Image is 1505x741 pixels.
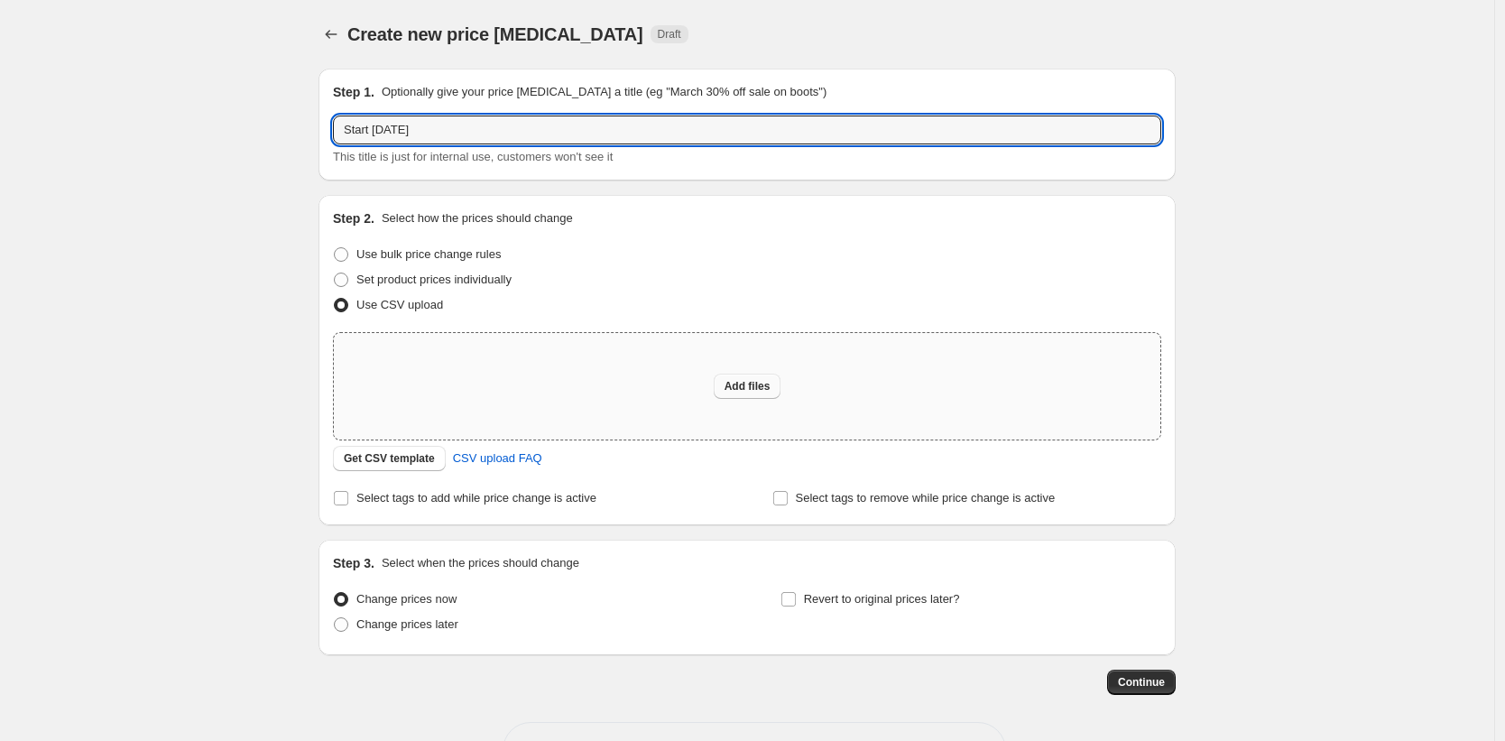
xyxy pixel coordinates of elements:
[356,592,457,606] span: Change prices now
[453,449,542,468] span: CSV upload FAQ
[356,617,458,631] span: Change prices later
[382,554,579,572] p: Select when the prices should change
[382,83,826,101] p: Optionally give your price [MEDICAL_DATA] a title (eg "March 30% off sale on boots")
[344,451,435,466] span: Get CSV template
[333,554,374,572] h2: Step 3.
[1107,670,1176,695] button: Continue
[319,22,344,47] button: Price change jobs
[356,491,596,505] span: Select tags to add while price change is active
[333,150,613,163] span: This title is just for internal use, customers won't see it
[356,298,443,311] span: Use CSV upload
[796,491,1056,505] span: Select tags to remove while price change is active
[725,379,771,394] span: Add files
[347,24,643,44] span: Create new price [MEDICAL_DATA]
[333,116,1161,144] input: 30% off holiday sale
[1118,675,1165,690] span: Continue
[382,209,573,227] p: Select how the prices should change
[333,446,446,471] button: Get CSV template
[658,27,681,42] span: Draft
[714,374,781,399] button: Add files
[356,273,512,286] span: Set product prices individually
[442,444,553,473] a: CSV upload FAQ
[356,247,501,261] span: Use bulk price change rules
[804,592,960,606] span: Revert to original prices later?
[333,209,374,227] h2: Step 2.
[333,83,374,101] h2: Step 1.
